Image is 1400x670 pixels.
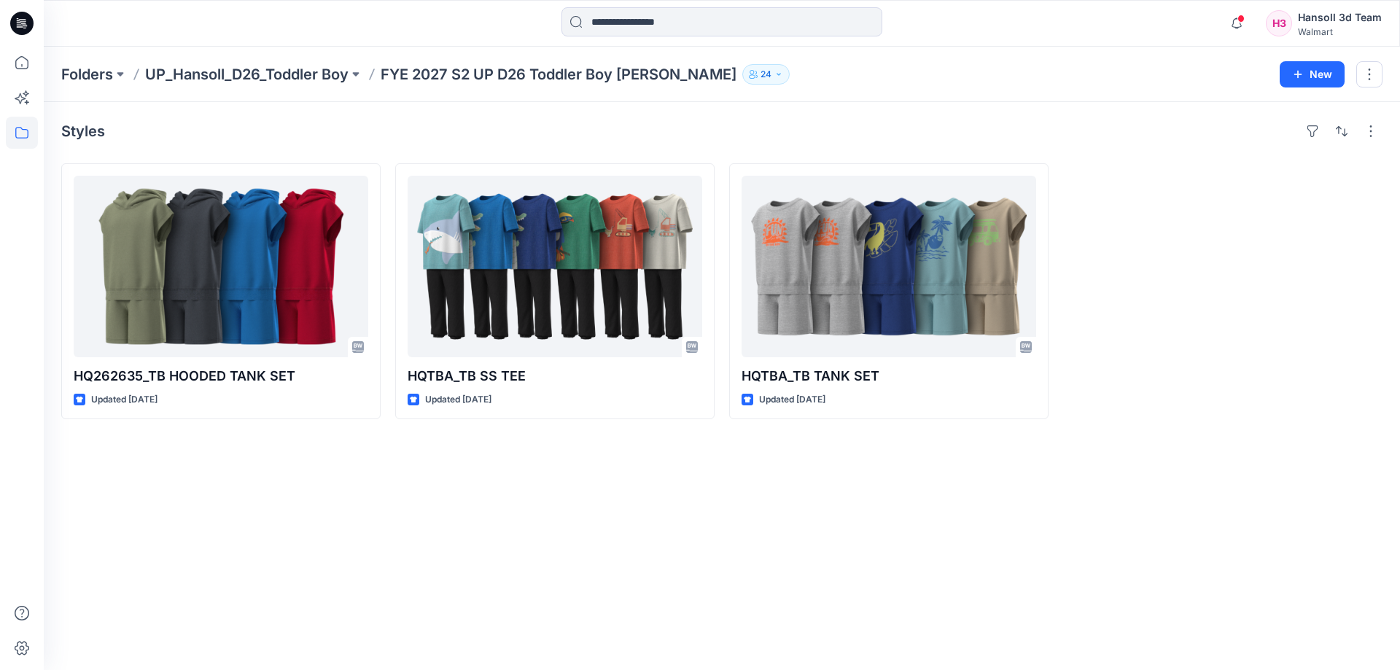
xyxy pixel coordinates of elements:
[425,392,491,408] p: Updated [DATE]
[61,122,105,140] h4: Styles
[145,64,349,85] a: UP_Hansoll_D26_Toddler Boy
[74,366,368,386] p: HQ262635_TB HOODED TANK SET
[759,392,825,408] p: Updated [DATE]
[408,176,702,357] a: HQTBA_TB SS TEE
[381,64,736,85] p: FYE 2027 S2 UP D26 Toddler Boy [PERSON_NAME]
[91,392,157,408] p: Updated [DATE]
[742,176,1036,357] a: HQTBA_TB TANK SET
[1298,9,1382,26] div: Hansoll 3d Team
[61,64,113,85] a: Folders
[408,366,702,386] p: HQTBA_TB SS TEE
[1280,61,1345,87] button: New
[1266,10,1292,36] div: H3
[1298,26,1382,37] div: Walmart
[742,64,790,85] button: 24
[742,366,1036,386] p: HQTBA_TB TANK SET
[74,176,368,357] a: HQ262635_TB HOODED TANK SET
[761,66,771,82] p: 24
